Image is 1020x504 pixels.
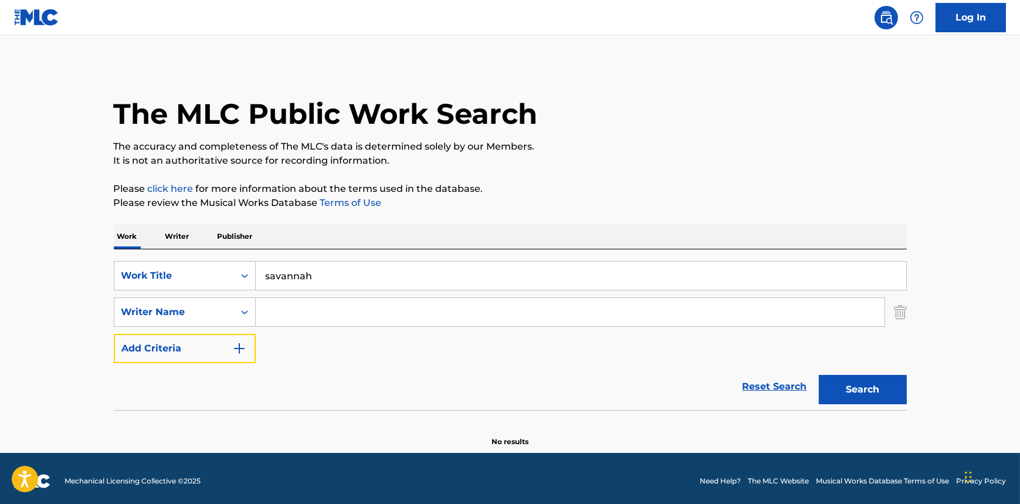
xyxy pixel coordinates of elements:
img: help [910,11,924,25]
p: It is not an authoritative source for recording information. [114,154,907,168]
a: Privacy Policy [956,476,1006,486]
img: Delete Criterion [894,297,907,327]
a: click here [148,183,194,194]
p: Work [114,224,141,249]
p: Please for more information about the terms used in the database. [114,182,907,196]
div: Writer Name [121,305,227,319]
a: Log In [936,3,1006,32]
div: Work Title [121,269,227,283]
a: Musical Works Database Terms of Use [816,476,949,486]
p: No results [492,422,528,447]
div: Ziehen [965,459,972,495]
a: Terms of Use [318,197,382,208]
form: Search Form [114,261,907,410]
a: The MLC Website [748,476,809,486]
p: Please review the Musical Works Database [114,196,907,210]
span: Mechanical Licensing Collective © 2025 [65,476,201,486]
p: Publisher [214,224,256,249]
img: search [879,11,893,25]
img: MLC Logo [14,9,59,26]
iframe: Chat Widget [961,448,1020,504]
a: Public Search [875,6,898,29]
a: Reset Search [737,374,813,400]
button: Add Criteria [114,334,256,363]
button: Search [819,375,907,404]
a: Need Help? [700,476,741,486]
div: Chat-Widget [961,448,1020,504]
div: Help [905,6,928,29]
p: Writer [162,224,193,249]
p: The accuracy and completeness of The MLC's data is determined solely by our Members. [114,140,907,154]
h1: The MLC Public Work Search [114,96,538,131]
img: 9d2ae6d4665cec9f34b9.svg [232,341,246,356]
